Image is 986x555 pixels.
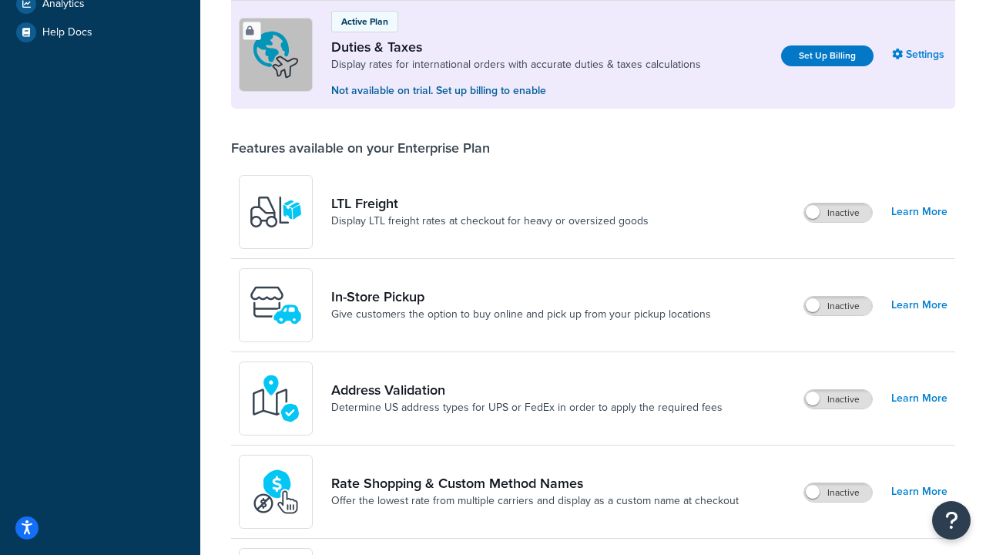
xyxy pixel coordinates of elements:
label: Inactive [804,203,872,222]
a: Determine US address types for UPS or FedEx in order to apply the required fees [331,400,723,415]
a: Display LTL freight rates at checkout for heavy or oversized goods [331,214,649,229]
a: In-Store Pickup [331,288,711,305]
a: Display rates for international orders with accurate duties & taxes calculations [331,57,701,72]
img: wfgcfpwTIucLEAAAAASUVORK5CYII= [249,278,303,332]
img: kIG8fy0lQAAAABJRU5ErkJggg== [249,372,303,425]
a: Learn More [891,201,947,223]
p: Active Plan [341,15,388,29]
a: Learn More [891,294,947,316]
a: Settings [892,44,947,66]
a: Address Validation [331,382,723,399]
a: Give customers the option to buy online and pick up from your pickup locations [331,307,711,322]
a: LTL Freight [331,195,649,212]
a: Learn More [891,388,947,409]
span: Help Docs [42,26,92,39]
label: Inactive [804,390,872,409]
label: Inactive [804,483,872,502]
a: Offer the lowest rate from multiple carriers and display as a custom name at checkout [331,493,739,509]
img: icon-duo-feat-rate-shopping-ecdd8bed.png [249,465,303,519]
a: Learn More [891,481,947,503]
a: Help Docs [12,18,189,46]
button: Open Resource Center [932,501,971,540]
a: Duties & Taxes [331,39,701,55]
p: Not available on trial. Set up billing to enable [331,82,701,99]
div: Features available on your Enterprise Plan [231,140,490,156]
a: Rate Shopping & Custom Method Names [331,475,739,492]
a: Set Up Billing [781,45,874,66]
img: y79ZsPf0fXUFUhFXDzUgf+ktZg5F2+ohG75+v3d2s1D9TjoU8PiyCIluIjV41seZevKCRuEjTPPOKHJsQcmKCXGdfprl3L4q7... [249,185,303,239]
label: Inactive [804,297,872,315]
